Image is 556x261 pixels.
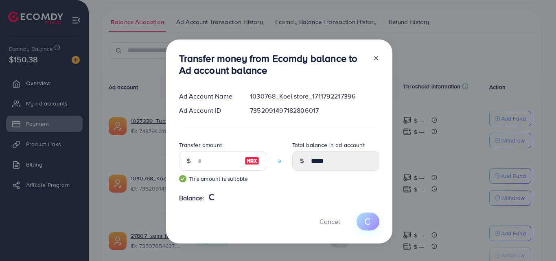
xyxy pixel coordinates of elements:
h3: Transfer money from Ecomdy balance to Ad account balance [179,53,366,76]
span: Balance: [179,193,205,203]
div: Ad Account ID [173,106,244,115]
button: Cancel [309,213,350,230]
img: image [245,156,259,166]
div: 1030768_Koel store_1711792217396 [243,92,385,101]
label: Total balance in ad account [292,141,365,149]
span: Cancel [320,217,340,226]
iframe: Chat [521,224,550,255]
div: 7352091497182806017 [243,106,385,115]
div: Ad Account Name [173,92,244,101]
img: guide [179,175,186,182]
label: Transfer amount [179,141,222,149]
small: This amount is suitable [179,175,266,183]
